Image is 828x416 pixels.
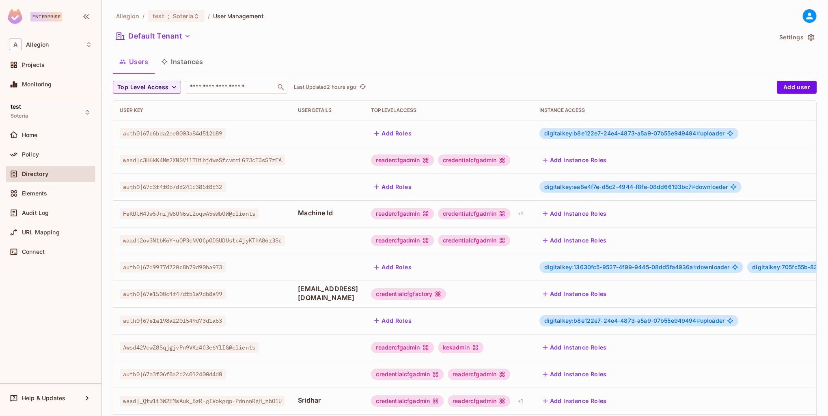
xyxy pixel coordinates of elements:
[693,264,697,270] span: #
[438,342,483,353] div: kekadmin
[120,396,285,406] span: waad|_Qtw1i3W2EMsAuk_BzR-gIVokgqp-PdnnnRgH_zbO1U
[117,82,168,92] span: Top Level Access
[30,12,62,21] div: Enterprise
[208,12,210,20] li: /
[371,395,444,407] div: credentialcfgadmin
[777,81,817,94] button: Add user
[11,113,28,119] span: Soteria
[120,107,285,114] div: User Key
[298,208,358,217] span: Machine Id
[371,314,415,327] button: Add Roles
[438,208,511,219] div: credentialcfgadmin
[120,208,259,219] span: FeKUtH4Jw5JnrjW6UN6sL2oqwA5wWbOW@clients
[696,317,700,324] span: #
[544,183,695,190] span: digitalkey:ea8e4f7e-d5c2-4944-f8fe-08dd66193bc7
[514,395,526,407] div: + 1
[120,369,226,380] span: auth0|67e3f06f8a2d2c012400d4d0
[298,284,358,302] span: [EMAIL_ADDRESS][DOMAIN_NAME]
[544,264,697,270] span: digitalkey:13630fc5-9527-4f99-9445-08dd5fa4936a
[776,31,817,44] button: Settings
[11,103,22,110] span: test
[120,315,226,326] span: auth0|67e1a198a220f549d73d1a63
[544,130,700,137] span: digitalkey:b8e122e7-24e4-4873-a5a9-07b55e949494
[544,264,730,270] span: downloader
[371,180,415,193] button: Add Roles
[544,317,700,324] span: digitalkey:b8e122e7-24e4-4873-a5a9-07b55e949494
[539,287,610,300] button: Add Instance Roles
[371,154,433,166] div: readercfgadmin
[371,261,415,274] button: Add Roles
[359,83,366,91] span: refresh
[438,154,511,166] div: credentialcfgadmin
[22,229,60,236] span: URL Mapping
[173,12,193,20] span: Soteria
[120,128,226,139] span: auth0|67c6bda2ee8003a84d512b89
[448,395,510,407] div: readercfgadmin
[356,82,368,92] span: Click to refresh data
[371,342,433,353] div: readercfgadmin
[22,62,45,68] span: Projects
[120,182,226,192] span: auth0|67d3f4f0b7df241d385f8f32
[371,235,433,246] div: readercfgadmin
[22,171,48,177] span: Directory
[22,395,65,401] span: Help & Updates
[153,12,164,20] span: test
[113,30,194,43] button: Default Tenant
[298,396,358,405] span: Sridhar
[539,207,610,220] button: Add Instance Roles
[514,207,526,220] div: + 1
[155,51,209,72] button: Instances
[113,51,155,72] button: Users
[294,84,356,90] p: Last Updated 2 hours ago
[539,234,610,247] button: Add Instance Roles
[22,190,47,197] span: Elements
[371,288,446,300] div: credentialcfgfactory
[371,107,526,114] div: Top Level Access
[22,151,39,158] span: Policy
[213,12,264,20] span: User Management
[116,12,139,20] span: the active workspace
[142,12,144,20] li: /
[22,132,38,138] span: Home
[539,341,610,354] button: Add Instance Roles
[448,369,510,380] div: readercfgadmin
[692,183,695,190] span: #
[358,82,368,92] button: refresh
[371,127,415,140] button: Add Roles
[438,235,511,246] div: credentialcfgadmin
[539,395,610,407] button: Add Instance Roles
[544,317,724,324] span: uploader
[544,184,728,190] span: downloader
[539,154,610,167] button: Add Instance Roles
[9,39,22,50] span: A
[371,369,444,380] div: credentialcfgadmin
[696,130,700,137] span: #
[371,208,433,219] div: readercfgadmin
[120,289,226,299] span: auth0|67e1500c4f47dfb1a9db8a99
[544,130,724,137] span: uploader
[120,155,285,165] span: waad|c3H6kK4Mm2XNSV1lTHibjdweSfcvmrLG7JcTJsS7zEA
[22,210,49,216] span: Audit Log
[298,107,358,114] div: User Details
[120,342,259,353] span: Awsd42VcwZ8SqjgjvPn9VKz4C3e6YlIG@clients
[8,9,22,24] img: SReyMgAAAABJRU5ErkJggg==
[113,81,181,94] button: Top Level Access
[167,13,170,19] span: :
[120,235,285,246] span: waad|2ov3NtbK6Y-uOP3cNVQCpODGUDUstc4jyKThA86r3Sc
[22,249,45,255] span: Connect
[22,81,52,88] span: Monitoring
[120,262,226,272] span: auth0|67d9977d720c8b79d90ba973
[26,41,49,48] span: Workspace: Allegion
[539,368,610,381] button: Add Instance Roles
